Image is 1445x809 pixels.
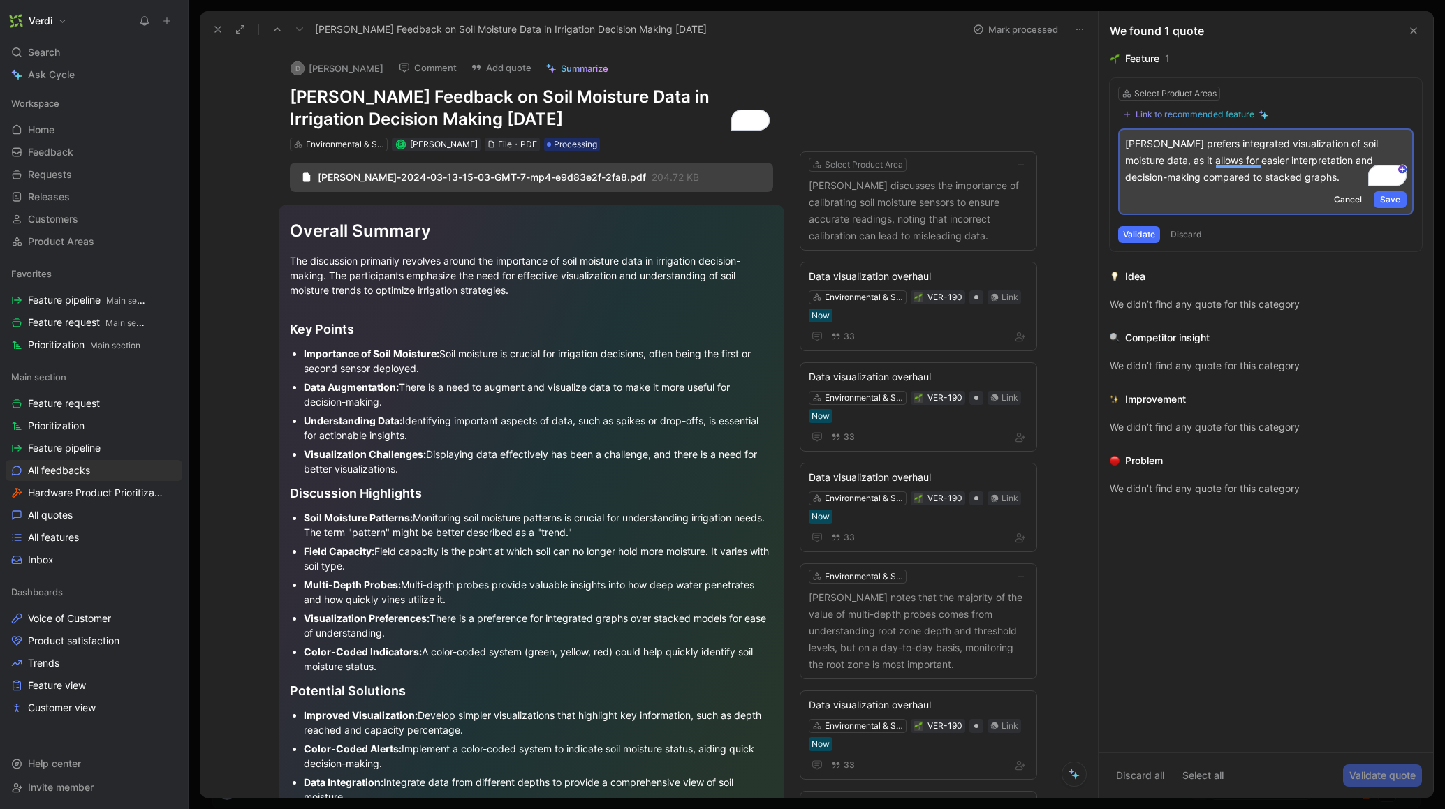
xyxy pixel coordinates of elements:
[1110,357,1422,374] div: We didn’t find any quote for this category
[6,581,182,718] div: DashboardsVoice of CustomerProduct satisfactionTrendsFeature viewCustomer view
[304,611,773,640] div: There is a preference for integrated graphs over stacked models for ease of understanding.
[1110,333,1120,343] img: 🔍
[809,369,1028,385] div: Data visualization overhaul
[812,737,830,751] div: Now
[6,777,182,798] div: Invite member
[464,58,538,77] button: Add quote
[828,429,858,445] button: 33
[812,309,830,322] div: Now
[28,123,54,137] span: Home
[304,579,401,591] strong: Multi-Depth Probes:
[1125,268,1145,285] div: Idea
[6,164,182,185] a: Requests
[812,510,830,524] div: Now
[914,494,923,503] img: 🌱
[6,366,182,387] div: Main section
[927,719,962,733] div: VER-190
[105,318,156,328] span: Main section
[828,329,858,344] button: 33
[28,190,70,204] span: Releases
[6,581,182,602] div: Dashboards
[967,20,1064,39] button: Mark processed
[304,380,773,409] div: There is a need to augment and visualize data to make it more useful for decision-making.
[6,697,182,718] a: Customer view
[914,292,923,302] div: 🌱
[28,145,73,159] span: Feedback
[498,138,537,151] div: File・PDF
[1002,391,1018,405] div: Link
[6,653,182,674] a: Trends
[1374,191,1407,208] button: Save
[28,441,101,455] span: Feature pipeline
[11,370,66,384] span: Main section
[809,268,1028,285] div: Data visualization overhaul
[1334,193,1362,207] span: Cancel
[304,709,418,721] strong: Improved Visualization:
[6,366,182,570] div: Main sectionFeature requestPrioritizationFeature pipelineAll feedbacksHardware Product Prioritiza...
[6,675,182,696] a: Feature view
[1110,54,1120,64] img: 🌱
[28,530,79,544] span: All features
[106,295,156,306] span: Main section
[304,512,413,524] strong: Soil Moisture Patterns:
[6,119,182,140] a: Home
[1343,764,1422,787] button: Validate quote
[28,396,100,410] span: Feature request
[28,235,94,248] span: Product Areas
[304,577,773,607] div: Multi-depth probes provide valuable insights into how deep water penetrates and how quickly vines...
[90,340,140,350] span: Main section
[6,64,182,85] a: Ask Cycle
[1118,106,1273,123] button: Link to recommended feature
[290,218,773,244] div: Overall Summary
[828,530,858,545] button: 33
[6,263,182,284] div: Favorites
[29,15,52,27] h1: Verdi
[844,761,855,769] span: 33
[6,393,182,414] a: Feature request
[28,316,148,330] span: Feature request
[28,553,54,567] span: Inbox
[6,460,182,481] a: All feedbacks
[6,142,182,163] a: Feedback
[28,44,60,61] span: Search
[1110,394,1120,404] img: ✨
[1125,135,1407,186] p: [PERSON_NAME] prefers integrated visualization of soil moisture data, as it allows for easier int...
[1110,480,1422,497] div: We didn’t find any quote for this category
[290,681,773,700] div: Potential Solutions
[304,741,773,771] div: Implement a color-coded system to indicate soil moisture status, aiding quick decision-making.
[914,722,923,730] img: 🌱
[1125,50,1159,67] div: Feature
[914,393,923,403] button: 🌱
[304,776,383,788] strong: Data Integration:
[9,14,23,28] img: Verdi
[6,438,182,459] a: Feature pipeline
[304,708,773,737] div: Develop simpler visualizations that highlight key information, such as depth reached and capacity...
[1166,226,1207,243] button: Discard
[28,338,140,352] span: Prioritization
[809,697,1028,713] div: Data visualization overhaul
[825,158,903,172] div: Select Product Area
[1136,109,1254,120] div: Link to recommended feature
[28,757,81,769] span: Help center
[1110,272,1120,281] img: 💡
[306,138,384,151] div: Environmental & Soil Moisture Data
[6,231,182,252] a: Product Areas
[6,334,182,355] a: PrioritizationMain section
[1110,296,1422,313] div: We didn’t find any quote for this category
[304,644,773,674] div: A color-coded system (green, yellow, red) could help quickly identify soil moisture status.
[6,505,182,526] a: All quotes
[844,332,855,341] span: 33
[6,11,71,31] button: VerdiVerdi
[844,533,855,542] span: 33
[914,493,923,503] button: 🌱
[6,42,182,63] div: Search
[812,409,830,423] div: Now
[825,491,903,505] div: Environmental & Soil Moisture Data
[304,348,439,359] strong: Importance of Soil Moisture:
[304,544,773,573] div: Field capacity is the point at which soil can no longer hold more moisture. It varies with soil t...
[315,21,707,38] span: [PERSON_NAME] Feedback on Soil Moisture Data in Irrigation Decision Making [DATE]
[304,448,426,460] strong: Visualization Challenges:
[539,59,615,78] button: Summarize
[927,290,962,304] div: VER-190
